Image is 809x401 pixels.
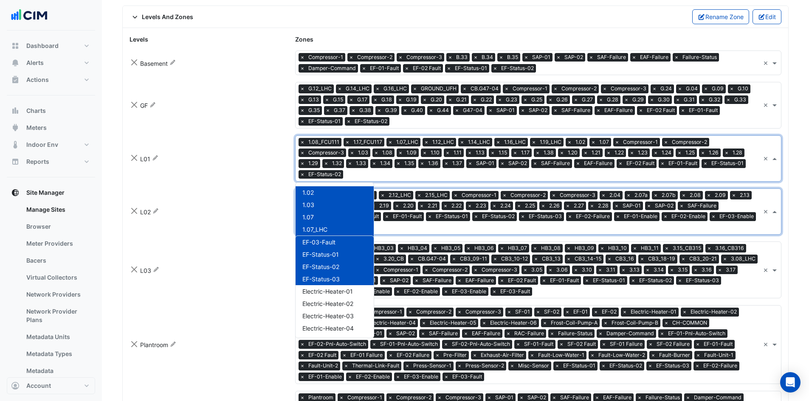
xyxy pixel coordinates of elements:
ng-dropdown-panel: Options list [295,182,374,285]
span: G.31 [682,95,697,104]
span: Clear [763,59,770,67]
button: Alerts [7,54,95,71]
span: L01 [140,155,150,163]
span: 2.15_LHC [423,191,450,199]
span: 1.34 [378,159,392,168]
span: × [511,149,519,157]
span: 1.03 [356,149,370,157]
span: G.37 [332,106,347,115]
span: G.35 [306,106,322,115]
span: × [347,53,355,62]
button: Close [130,154,138,163]
button: Rename Zone [692,9,749,24]
span: EF-01-Fault [368,64,401,73]
div: Open Intercom Messenger [780,372,801,393]
span: × [555,53,562,62]
span: × [623,95,630,104]
span: × [299,64,306,73]
button: Dashboard [7,37,95,54]
span: G.26 [554,95,570,104]
span: Compressor-3 [404,53,444,62]
span: × [637,106,645,115]
span: × [299,53,306,62]
a: Network Provider Plans [20,303,95,328]
span: Clear [763,340,770,349]
span: Compressor-1 [306,53,345,62]
span: × [458,138,466,146]
span: × [299,138,306,146]
span: 1.20 [566,149,580,157]
span: 1.35 [402,159,416,168]
span: × [403,64,411,73]
span: × [491,64,499,73]
span: Compressor-2 [559,84,599,93]
span: GROUND_UFH [419,84,459,93]
span: × [471,95,479,104]
span: Clear [763,207,770,216]
span: 1.22 [612,149,626,157]
span: EF-Status-02 [499,64,536,73]
span: G.23 [504,95,519,104]
span: 1.14_LHC [466,138,492,146]
span: Compressor-3 [558,191,598,199]
button: Charts [7,102,95,119]
span: Basement [140,60,168,67]
span: Compressor-3 [609,84,648,93]
span: 1.28 [730,149,744,157]
a: Meter Providers [20,235,95,252]
span: × [530,138,538,146]
span: Failure-Status [680,53,719,62]
span: × [444,149,451,157]
span: Charts [26,107,46,115]
a: Manage Sites [20,201,95,218]
span: 1.07_LHC [394,138,420,146]
button: Edit [753,9,782,24]
span: × [411,84,419,93]
span: Compressor-2 [355,53,395,62]
span: 1.09 [404,149,419,157]
span: × [673,53,680,62]
span: Compressor-1 [510,84,550,93]
span: × [501,191,508,199]
span: G.10 [736,84,750,93]
span: SAP-01 [474,159,496,168]
span: G.09 [710,84,726,93]
span: 1.37 [450,159,464,168]
span: × [344,138,351,146]
span: × [679,106,687,115]
div: Levels [124,35,290,44]
span: 1.33 [354,159,368,168]
span: Actions [26,76,49,84]
span: SAP-01 [494,106,517,115]
span: × [497,53,505,62]
span: × [299,106,306,115]
app-icon: Dashboard [11,42,20,50]
span: G.17 [355,95,369,104]
span: 1.11 [451,149,464,157]
div: Zones [290,35,786,44]
span: × [587,53,595,62]
span: EF-Status-01 [709,159,746,168]
span: 1.12_LHC [430,138,456,146]
fa-icon: Rename [152,154,158,162]
fa-icon: Rename [149,101,156,108]
span: × [723,149,730,157]
span: 1.36 [426,159,440,168]
span: B.33 [454,53,470,62]
span: × [372,149,380,157]
span: × [547,95,554,104]
span: 1.32 [330,159,344,168]
span: × [374,84,381,93]
span: Alerts [26,59,44,67]
span: × [572,95,580,104]
span: EF-Status-02 [306,170,343,179]
fa-icon: Rename [170,340,176,348]
button: Meters [7,119,95,136]
span: 1.23 [636,149,650,157]
span: × [699,149,707,157]
span: × [522,53,530,62]
span: EF-Status-03 [302,275,340,283]
span: B.34 [479,53,495,62]
span: SAP-02 [527,106,550,115]
span: × [401,106,409,115]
